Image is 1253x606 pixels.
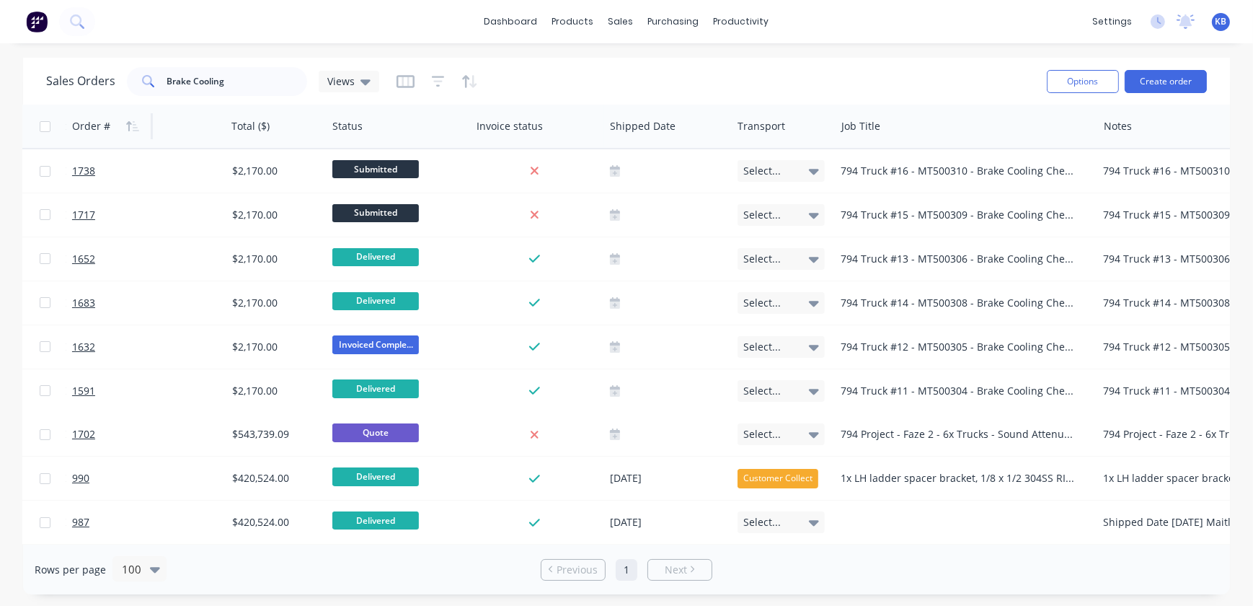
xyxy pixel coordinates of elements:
a: Previous page [541,563,605,577]
div: Job Title [841,119,880,133]
span: 1591 [72,384,95,398]
span: 1683 [72,296,95,310]
span: Select... [743,164,781,178]
span: 1738 [72,164,95,178]
span: 1702 [72,427,95,442]
button: Create order [1125,70,1207,93]
div: products [545,11,601,32]
span: Invoiced Comple... [332,335,419,353]
a: 1591 [72,369,159,413]
a: 1702 [72,413,159,456]
img: Factory [26,11,48,32]
span: Select... [743,515,781,530]
div: 794 Truck #13 - MT500306 - Brake Cooling Check Valve Mount BRKT [841,252,1079,266]
ul: Pagination [535,559,718,581]
div: Order # [72,119,110,133]
div: [DATE] [610,514,726,532]
div: Shipped Date [610,119,676,133]
div: $2,170.00 [232,340,317,354]
span: Quote [332,423,419,442]
div: purchasing [641,11,707,32]
div: sales [601,11,641,32]
span: Delivered [332,248,419,266]
span: Delivered [332,379,419,398]
div: 794 Truck #12 - MT500305 - Brake Cooling Check Valve Mount BRKT [841,340,1079,354]
div: $543,739.09 [232,427,317,442]
div: $2,170.00 [232,252,317,266]
div: Status [332,119,363,133]
span: Select... [743,208,781,222]
span: Rows per page [35,563,106,577]
div: $2,170.00 [232,164,317,178]
div: 794 Truck #14 - MT500308 - Brake Cooling Check Valve Mount BRKT [841,296,1079,310]
a: 1738 [72,149,159,193]
a: 1717 [72,193,159,237]
div: 794 Project - Faze 2 - 6x Trucks - Sound Attenuation Full Kit [841,427,1079,442]
div: productivity [707,11,776,32]
h1: Sales Orders [46,74,115,88]
a: Page 1 is your current page [616,559,637,581]
a: 990 [72,457,159,500]
a: 1632 [72,325,159,369]
span: Select... [743,252,781,266]
span: 1717 [72,208,95,222]
span: 990 [72,471,89,486]
span: Select... [743,296,781,310]
span: Views [327,74,355,89]
div: 794 Truck #11 - MT500304 - Brake Cooling Check Valve Mount BRKT [841,384,1079,398]
div: $2,170.00 [232,208,317,222]
span: Select... [743,384,781,398]
div: $2,170.00 [232,296,317,310]
div: Transport [738,119,785,133]
a: dashboard [477,11,545,32]
span: Delivered [332,467,419,486]
div: 794 Truck #15 - MT500309 - Brake Cooling Check Valve Mount BRKT [841,208,1079,222]
div: [DATE] [610,470,726,488]
a: 1683 [72,281,159,325]
div: Total ($) [231,119,270,133]
a: 1652 [72,237,159,281]
span: Submitted [332,204,419,222]
span: Previous [557,563,598,577]
div: 794 Truck #16 - MT500310 - Brake Cooling Check Valve Mount BRKT [841,164,1079,178]
div: Customer Collect [738,469,818,488]
span: Select... [743,427,781,442]
div: Notes [1104,119,1132,133]
span: 1652 [72,252,95,266]
div: $420,524.00 [232,515,317,530]
span: Next [665,563,687,577]
div: settings [1085,11,1139,32]
span: Submitted [332,160,419,178]
span: Delivered [332,292,419,310]
span: Select... [743,340,781,354]
div: $2,170.00 [232,384,317,398]
input: Search... [167,67,308,96]
span: 1632 [72,340,95,354]
div: Invoice status [477,119,543,133]
a: 987 [72,501,159,544]
div: 1x LH ladder spacer bracket, 1/8 x 1/2 304SS RIVET x40, Skirt rubber cut Shipped Date [DATE] Hush... [841,471,1079,486]
div: $420,524.00 [232,471,317,486]
span: KB [1216,15,1227,28]
a: Next page [648,563,712,577]
span: 987 [72,515,89,530]
span: Delivered [332,511,419,530]
button: Options [1047,70,1119,93]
